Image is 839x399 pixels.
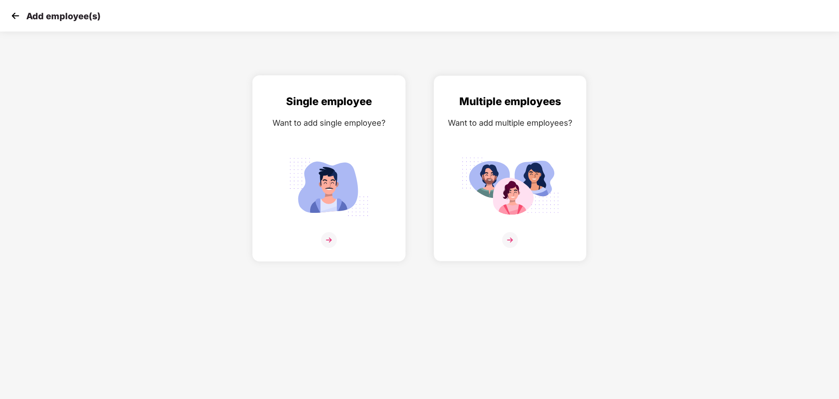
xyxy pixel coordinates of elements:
[461,153,559,221] img: svg+xml;base64,PHN2ZyB4bWxucz0iaHR0cDovL3d3dy53My5vcmcvMjAwMC9zdmciIGlkPSJNdWx0aXBsZV9lbXBsb3llZS...
[502,232,518,248] img: svg+xml;base64,PHN2ZyB4bWxucz0iaHR0cDovL3d3dy53My5vcmcvMjAwMC9zdmciIHdpZHRoPSIzNiIgaGVpZ2h0PSIzNi...
[26,11,101,21] p: Add employee(s)
[262,117,396,129] div: Want to add single employee?
[443,93,577,110] div: Multiple employees
[321,232,337,248] img: svg+xml;base64,PHN2ZyB4bWxucz0iaHR0cDovL3d3dy53My5vcmcvMjAwMC9zdmciIHdpZHRoPSIzNiIgaGVpZ2h0PSIzNi...
[280,153,378,221] img: svg+xml;base64,PHN2ZyB4bWxucz0iaHR0cDovL3d3dy53My5vcmcvMjAwMC9zdmciIGlkPSJTaW5nbGVfZW1wbG95ZWUiIH...
[9,9,22,22] img: svg+xml;base64,PHN2ZyB4bWxucz0iaHR0cDovL3d3dy53My5vcmcvMjAwMC9zdmciIHdpZHRoPSIzMCIgaGVpZ2h0PSIzMC...
[262,93,396,110] div: Single employee
[443,117,577,129] div: Want to add multiple employees?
